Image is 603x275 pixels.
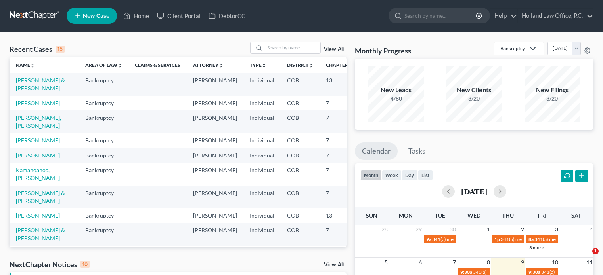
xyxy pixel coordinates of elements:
span: Wed [467,212,480,219]
button: week [382,170,402,180]
div: New Clients [446,85,502,95]
td: Individual [243,96,281,110]
td: 7 [320,133,359,148]
span: 4 [589,225,593,234]
span: New Case [83,13,109,19]
th: Claims & Services [128,57,187,73]
span: 341(a) meeting for [PERSON_NAME] [473,269,549,275]
td: Bankruptcy [79,246,128,268]
a: [PERSON_NAME], [PERSON_NAME] [16,114,61,129]
a: Home [119,9,153,23]
td: 7 [320,186,359,208]
td: 7 [320,110,359,133]
a: [PERSON_NAME] [16,137,60,144]
a: Chapterunfold_more [326,62,353,68]
input: Search by name... [404,8,477,23]
i: unfold_more [117,63,122,68]
td: [PERSON_NAME] [187,133,243,148]
td: Individual [243,246,281,268]
span: 9:30a [460,269,472,275]
span: 1 [592,248,599,254]
td: 13 [320,246,359,268]
span: 10 [551,258,559,267]
td: 13 [320,73,359,95]
span: Sat [571,212,581,219]
td: [PERSON_NAME] [187,186,243,208]
td: COB [281,96,320,110]
a: [PERSON_NAME] & [PERSON_NAME] [16,190,65,204]
td: COB [281,246,320,268]
span: 5 [384,258,389,267]
td: Bankruptcy [79,208,128,223]
i: unfold_more [308,63,313,68]
div: 4/80 [368,95,424,102]
a: +3 more [526,245,544,250]
span: 1 [486,225,491,234]
i: unfold_more [30,63,35,68]
span: 9:30a [528,269,540,275]
td: Individual [243,208,281,223]
span: 3 [554,225,559,234]
a: [PERSON_NAME] [16,152,60,159]
td: Individual [243,148,281,163]
td: Individual [243,186,281,208]
button: month [360,170,382,180]
td: 13 [320,208,359,223]
a: View All [324,47,344,52]
span: Tue [435,212,445,219]
td: COB [281,73,320,95]
a: DebtorCC [205,9,249,23]
td: Bankruptcy [79,73,128,95]
span: 8a [528,236,534,242]
a: Area of Lawunfold_more [85,62,122,68]
td: COB [281,148,320,163]
td: Bankruptcy [79,223,128,246]
div: New Leads [368,85,424,95]
input: Search by name... [265,42,320,53]
td: Bankruptcy [79,163,128,185]
div: 10 [80,261,90,268]
td: COB [281,110,320,133]
td: COB [281,223,320,246]
td: [PERSON_NAME] [187,208,243,223]
td: Bankruptcy [79,133,128,148]
a: Kamahoahoa, [PERSON_NAME] [16,167,60,181]
td: COB [281,208,320,223]
td: COB [281,163,320,185]
i: unfold_more [218,63,223,68]
td: Individual [243,223,281,246]
a: Nameunfold_more [16,62,35,68]
a: Typeunfold_more [250,62,266,68]
button: list [418,170,433,180]
td: [PERSON_NAME] [187,110,243,133]
a: Tasks [401,142,433,160]
span: 9a [426,236,431,242]
td: [PERSON_NAME] [187,223,243,246]
span: Mon [399,212,413,219]
td: Individual [243,110,281,133]
td: Bankruptcy [79,186,128,208]
a: Districtunfold_more [287,62,313,68]
td: [PERSON_NAME] [187,246,243,268]
div: 15 [56,46,65,53]
a: Attorneyunfold_more [193,62,223,68]
div: Bankruptcy [500,45,525,52]
span: Fri [538,212,546,219]
div: 3/20 [446,95,502,102]
span: 28 [381,225,389,234]
a: View All [324,262,344,267]
a: [PERSON_NAME] & [PERSON_NAME] [16,77,65,91]
span: 7 [452,258,457,267]
div: 3/20 [525,95,580,102]
span: 6 [418,258,423,267]
h3: Monthly Progress [355,46,411,55]
div: NextChapter Notices [10,260,90,269]
td: COB [281,133,320,148]
td: Bankruptcy [79,148,128,163]
td: Individual [243,73,281,95]
a: Calendar [355,142,398,160]
td: 7 [320,163,359,185]
iframe: Intercom live chat [576,248,595,267]
td: 7 [320,96,359,110]
a: [PERSON_NAME] [16,212,60,219]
